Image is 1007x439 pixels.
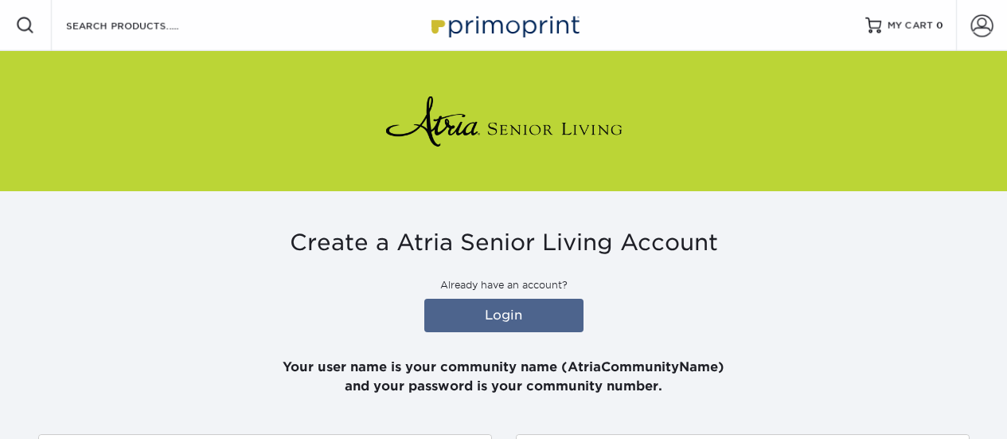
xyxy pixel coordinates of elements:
input: SEARCH PRODUCTS..... [64,16,220,35]
img: Primoprint [424,8,584,42]
a: Login [424,299,584,332]
span: MY CART [888,19,933,33]
h3: Create a Atria Senior Living Account [38,229,970,257]
span: 0 [936,20,943,31]
p: Already have an account? [38,278,970,292]
p: Your user name is your community name (AtriaCommunityName) and your password is your community nu... [38,339,970,396]
img: Atria Senior Living [384,89,623,153]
